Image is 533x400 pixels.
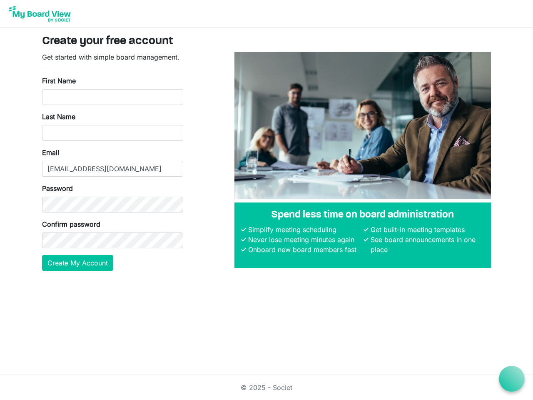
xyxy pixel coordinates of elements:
img: My Board View Logo [7,3,73,24]
img: A photograph of board members sitting at a table [234,52,491,199]
label: Confirm password [42,219,100,229]
li: Onboard new board members fast [246,245,362,255]
label: Password [42,183,73,193]
li: See board announcements in one place [369,235,484,255]
h3: Create your free account [42,35,491,49]
li: Simplify meeting scheduling [246,225,362,235]
li: Get built-in meeting templates [369,225,484,235]
span: Get started with simple board management. [42,53,179,61]
label: Email [42,147,59,157]
label: Last Name [42,112,75,122]
button: Create My Account [42,255,113,271]
h4: Spend less time on board administration [241,209,484,221]
li: Never lose meeting minutes again [246,235,362,245]
a: © 2025 - Societ [241,383,292,392]
label: First Name [42,76,76,86]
